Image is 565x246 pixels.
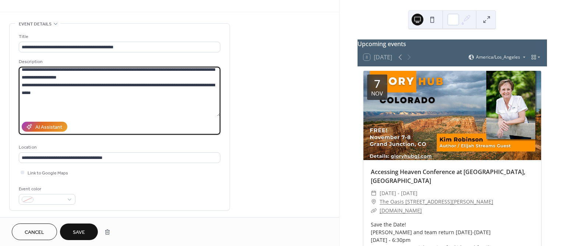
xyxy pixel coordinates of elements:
div: ​ [371,197,377,206]
div: ​ [371,206,377,215]
a: [DOMAIN_NAME] [380,207,422,214]
div: Description [19,58,219,66]
div: ​ [371,189,377,198]
span: Event details [19,20,51,28]
span: Link to Google Maps [28,169,68,177]
button: AI Assistant [22,122,67,132]
div: 7 [374,78,380,89]
div: AI Assistant [35,124,62,131]
div: Nov [371,91,383,96]
a: The Oasis [STREET_ADDRESS][PERSON_NAME] [380,197,493,206]
button: Cancel [12,224,57,240]
div: Upcoming events [358,39,547,48]
div: Location [19,143,219,151]
div: Event color [19,185,74,193]
span: [DATE] - [DATE] [380,189,417,198]
button: Save [60,224,98,240]
span: America/Los_Angeles [476,55,520,59]
span: Save [73,229,85,236]
a: Accessing Heaven Conference at [GEOGRAPHIC_DATA], [GEOGRAPHIC_DATA] [371,168,525,185]
span: Cancel [25,229,44,236]
div: Title [19,33,219,41]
